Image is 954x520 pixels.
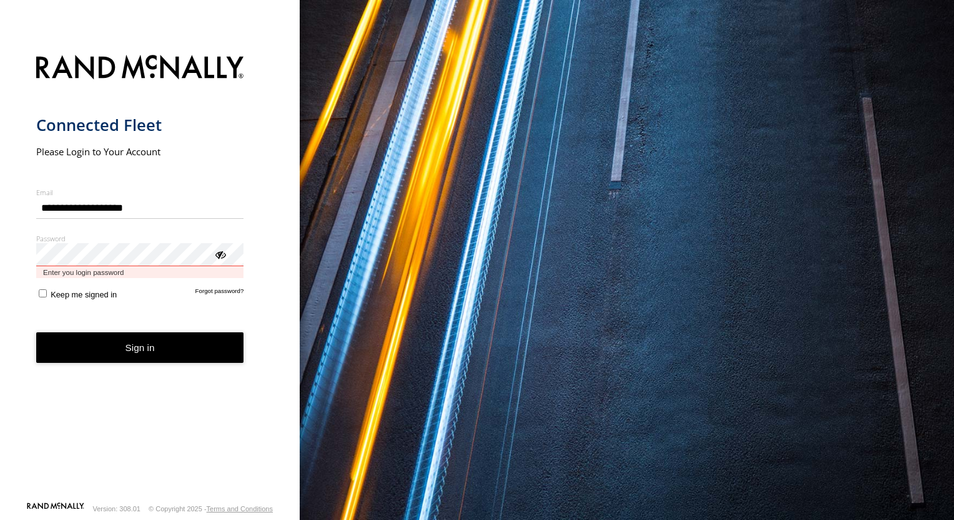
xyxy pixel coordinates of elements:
input: Keep me signed in [39,289,47,297]
div: ViewPassword [214,248,226,260]
label: Password [36,234,244,243]
label: Email [36,188,244,197]
form: main [36,47,264,501]
div: © Copyright 2025 - [149,505,273,513]
h1: Connected Fleet [36,115,244,135]
h2: Please Login to Your Account [36,145,244,158]
button: Sign in [36,332,244,363]
a: Terms and Conditions [207,505,273,513]
img: Rand McNally [36,52,244,84]
span: Keep me signed in [51,290,117,299]
span: Enter you login password [36,266,244,278]
a: Forgot password? [195,287,244,299]
div: Version: 308.01 [93,505,140,513]
a: Visit our Website [27,503,84,515]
